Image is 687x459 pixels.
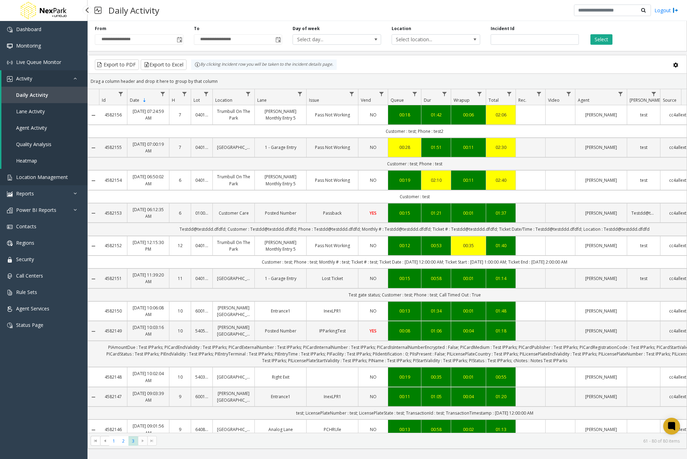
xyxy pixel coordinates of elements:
[16,157,37,164] span: Heatmap
[455,426,482,433] a: 00:02
[293,26,320,32] label: Day of week
[174,374,187,380] a: 10
[7,175,13,180] img: 'icon'
[88,394,99,400] a: Collapse Details
[16,141,51,148] span: Quality Analysis
[490,144,511,151] div: 02:30
[195,374,208,380] a: 540359
[455,144,482,151] div: 00:11
[392,26,411,32] label: Location
[455,177,482,184] a: 00:11
[475,89,484,99] a: Wrapup Filter Menu
[580,112,623,118] a: [PERSON_NAME]
[16,223,36,230] span: Contacts
[580,374,623,380] a: [PERSON_NAME]
[88,178,99,184] a: Collapse Details
[16,190,34,197] span: Reports
[16,305,49,312] span: Agent Services
[1,103,87,120] a: Lane Activity
[370,243,377,249] span: NO
[490,112,511,118] a: 02:06
[217,108,250,121] a: Trumbull On The Park
[426,144,447,151] div: 01:51
[132,239,165,252] a: [DATE] 12:15:30 PM
[217,275,250,282] a: [GEOGRAPHIC_DATA]
[426,275,447,282] a: 00:58
[141,59,187,70] button: Export to Excel
[259,308,302,314] a: Entrance1
[158,89,168,99] a: Date Filter Menu
[132,272,165,285] a: [DATE] 11:39:20 AM
[88,210,99,216] a: Collapse Details
[370,308,377,314] span: NO
[426,112,447,118] a: 01:42
[392,210,417,216] div: 00:15
[363,374,384,380] a: NO
[311,144,354,151] a: Pass Not Working
[534,89,544,99] a: Rec. Filter Menu
[175,35,183,44] span: Toggle popup
[392,426,417,433] a: 00:13
[174,275,187,282] a: 11
[103,242,123,249] a: 4582152
[7,191,13,197] img: 'icon'
[490,393,511,400] a: 01:20
[132,423,165,436] a: [DATE] 09:01:56 AM
[410,89,420,99] a: Queue Filter Menu
[16,322,43,328] span: Status Page
[7,257,13,263] img: 'icon'
[580,275,623,282] a: [PERSON_NAME]
[455,210,482,216] a: 00:01
[363,275,384,282] a: NO
[455,393,482,400] a: 00:04
[426,177,447,184] div: 02:10
[259,275,302,282] a: 1 - Garage Entry
[455,275,482,282] a: 00:01
[580,426,623,433] a: [PERSON_NAME]
[174,242,187,249] a: 12
[631,242,656,249] a: test
[490,275,511,282] div: 01:14
[347,89,357,99] a: Issue Filter Menu
[1,136,87,152] a: Quality Analysis
[392,374,417,380] a: 00:19
[392,328,417,334] a: 00:08
[1,87,87,103] a: Daily Activity
[426,210,447,216] div: 01:21
[490,177,511,184] a: 02:40
[195,177,208,184] a: 040139
[217,304,250,318] a: [PERSON_NAME][GEOGRAPHIC_DATA]
[16,289,37,295] span: Rule Sets
[195,62,200,67] img: infoIcon.svg
[88,243,99,249] a: Collapse Details
[363,210,384,216] a: YES
[16,174,68,180] span: Location Management
[311,275,354,282] a: Lost Ticket
[392,393,417,400] div: 00:11
[16,256,34,263] span: Security
[7,273,13,279] img: 'icon'
[490,374,511,380] a: 00:55
[490,210,511,216] a: 01:37
[103,144,123,151] a: 4582155
[392,177,417,184] a: 00:19
[244,89,253,99] a: Location Filter Menu
[174,210,187,216] a: 6
[16,92,48,98] span: Daily Activity
[455,112,482,118] a: 00:06
[259,144,302,151] a: 1 - Garage Entry
[392,242,417,249] a: 00:12
[259,374,302,380] a: Right Exit
[132,370,165,383] a: [DATE] 10:02:04 AM
[88,113,99,118] a: Collapse Details
[174,112,187,118] a: 7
